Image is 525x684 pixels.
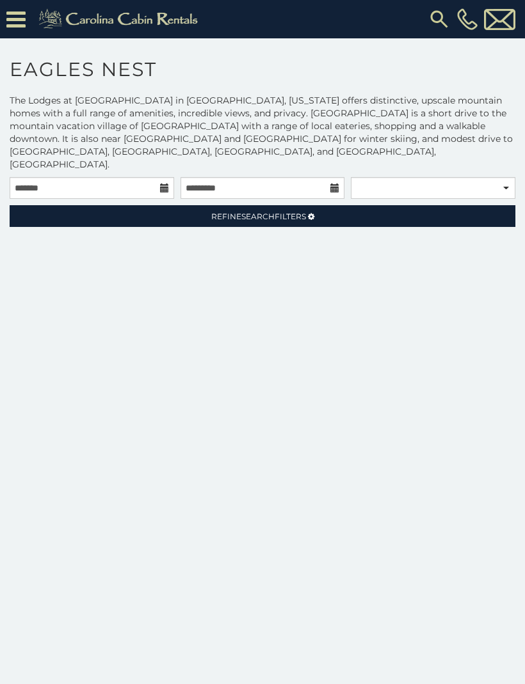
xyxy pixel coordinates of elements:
img: Khaki-logo.png [32,6,209,32]
span: Search [241,212,275,221]
a: [PHONE_NUMBER] [454,8,481,30]
a: RefineSearchFilters [10,205,515,227]
img: search-regular.svg [428,8,451,31]
span: Refine Filters [211,212,306,221]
